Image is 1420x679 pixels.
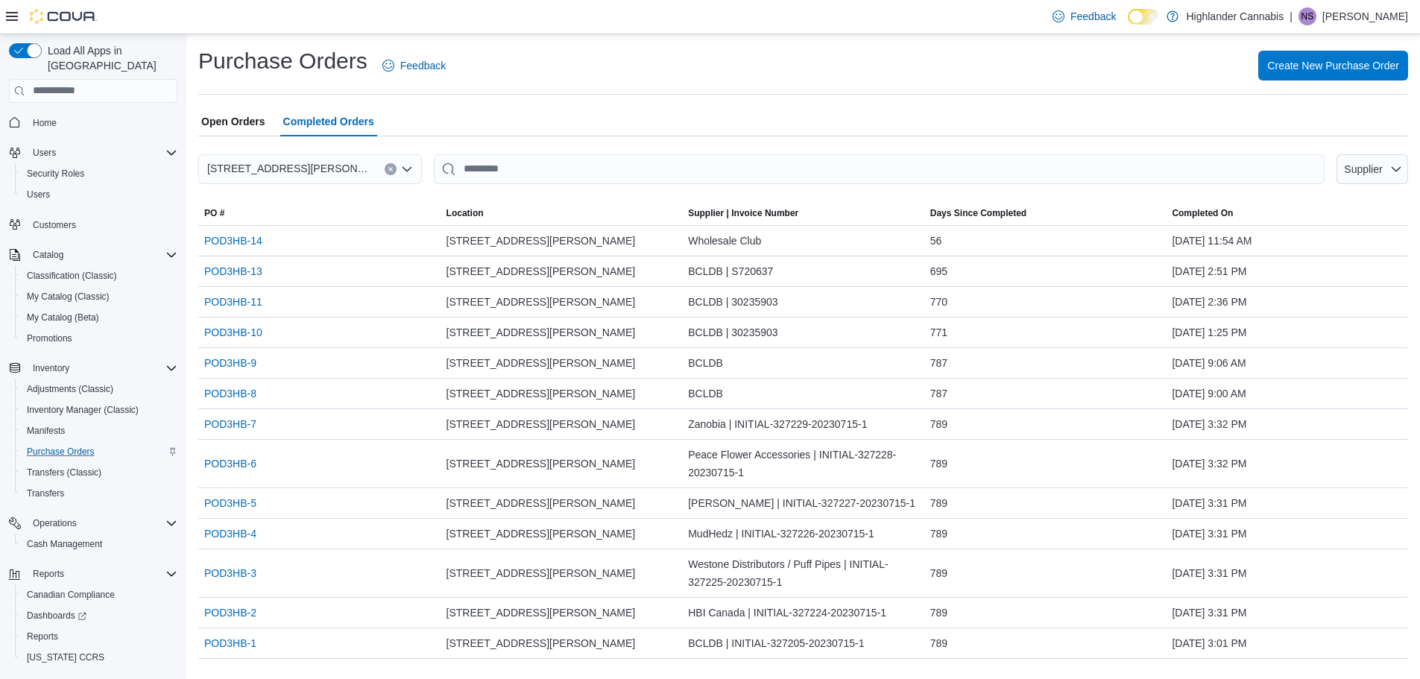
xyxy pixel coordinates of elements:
[21,484,70,502] a: Transfers
[15,462,183,483] button: Transfers (Classic)
[21,401,145,419] a: Inventory Manager (Classic)
[1298,7,1316,25] div: Navneet Singh
[27,246,177,264] span: Catalog
[27,565,177,583] span: Reports
[930,293,947,311] span: 770
[204,634,256,652] a: POD3HB-1
[27,189,50,200] span: Users
[21,535,108,553] a: Cash Management
[27,487,64,499] span: Transfers
[21,165,177,183] span: Security Roles
[446,634,636,652] span: [STREET_ADDRESS][PERSON_NAME]
[376,51,452,80] a: Feedback
[1267,58,1399,73] span: Create New Purchase Order
[446,207,484,219] div: Location
[1258,51,1408,80] button: Create New Purchase Order
[930,494,947,512] span: 789
[204,262,262,280] a: POD3HB-13
[1172,262,1246,280] span: [DATE] 2:51 PM
[21,607,177,625] span: Dashboards
[1172,385,1246,402] span: [DATE] 9:00 AM
[21,464,107,481] a: Transfers (Classic)
[15,647,183,668] button: [US_STATE] CCRS
[15,184,183,205] button: Users
[930,525,947,543] span: 789
[21,422,71,440] a: Manifests
[15,441,183,462] button: Purchase Orders
[204,385,256,402] a: POD3HB-8
[33,147,56,159] span: Users
[15,420,183,441] button: Manifests
[33,117,57,129] span: Home
[21,443,177,461] span: Purchase Orders
[434,154,1325,184] input: This is a search bar. After typing your query, hit enter to filter the results lower in the page.
[42,43,177,73] span: Load All Apps in [GEOGRAPHIC_DATA]
[15,307,183,328] button: My Catalog (Beta)
[446,564,636,582] span: [STREET_ADDRESS][PERSON_NAME]
[924,201,1167,225] button: Days Since Completed
[27,359,177,377] span: Inventory
[3,563,183,584] button: Reports
[27,168,84,180] span: Security Roles
[204,564,256,582] a: POD3HB-3
[15,265,183,286] button: Classification (Classic)
[682,201,924,225] button: Supplier | Invoice Number
[27,631,58,642] span: Reports
[27,113,177,132] span: Home
[930,634,947,652] span: 789
[1301,7,1314,25] span: NS
[1172,323,1246,341] span: [DATE] 1:25 PM
[21,628,177,645] span: Reports
[1344,163,1382,175] span: Supplier
[682,318,924,347] div: BCLDB | 30235903
[446,293,636,311] span: [STREET_ADDRESS][PERSON_NAME]
[1290,7,1293,25] p: |
[21,422,177,440] span: Manifests
[682,440,924,487] div: Peace Flower Accessories | INITIAL-327228-20230715-1
[682,409,924,439] div: Zanobia | INITIAL-327229-20230715-1
[688,207,798,219] span: Supplier | Invoice Number
[21,535,177,553] span: Cash Management
[21,309,177,326] span: My Catalog (Beta)
[1172,634,1246,652] span: [DATE] 3:01 PM
[27,446,95,458] span: Purchase Orders
[21,329,177,347] span: Promotions
[198,46,367,76] h1: Purchase Orders
[21,288,177,306] span: My Catalog (Classic)
[27,589,115,601] span: Canadian Compliance
[207,160,370,177] span: [STREET_ADDRESS][PERSON_NAME]
[446,525,636,543] span: [STREET_ADDRESS][PERSON_NAME]
[21,648,110,666] a: [US_STATE] CCRS
[446,494,636,512] span: [STREET_ADDRESS][PERSON_NAME]
[204,455,256,473] a: POD3HB-6
[198,201,441,225] button: PO #
[3,244,183,265] button: Catalog
[15,626,183,647] button: Reports
[21,401,177,419] span: Inventory Manager (Classic)
[446,385,636,402] span: [STREET_ADDRESS][PERSON_NAME]
[21,267,123,285] a: Classification (Classic)
[27,215,177,234] span: Customers
[930,385,947,402] span: 787
[204,525,256,543] a: POD3HB-4
[27,467,101,479] span: Transfers (Classic)
[33,219,76,231] span: Customers
[1172,525,1246,543] span: [DATE] 3:31 PM
[446,323,636,341] span: [STREET_ADDRESS][PERSON_NAME]
[1128,9,1159,25] input: Dark Mode
[1172,232,1252,250] span: [DATE] 11:54 AM
[682,256,924,286] div: BCLDB | S720637
[446,354,636,372] span: [STREET_ADDRESS][PERSON_NAME]
[930,262,947,280] span: 695
[3,214,183,236] button: Customers
[930,564,947,582] span: 789
[204,293,262,311] a: POD3HB-11
[27,216,82,234] a: Customers
[682,379,924,408] div: BCLDB
[400,58,446,73] span: Feedback
[21,628,64,645] a: Reports
[3,142,183,163] button: Users
[446,604,636,622] span: [STREET_ADDRESS][PERSON_NAME]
